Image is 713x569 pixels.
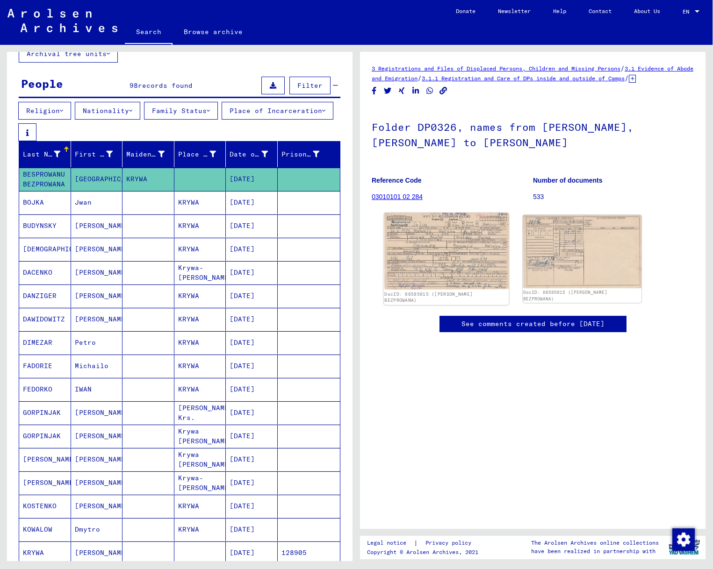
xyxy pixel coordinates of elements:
mat-cell: KRYWA [174,331,226,354]
span: records found [138,81,193,90]
div: Last Name [23,149,60,159]
div: Prisoner # [281,149,320,159]
mat-cell: KRYWA [174,308,226,331]
mat-cell: [DATE] [226,378,278,401]
mat-cell: [DATE] [226,541,278,564]
mat-cell: [DATE] [226,331,278,354]
a: 03010101 02 284 [372,193,423,200]
span: / [418,74,422,82]
mat-cell: [DATE] [226,471,278,494]
mat-cell: [DATE] [226,425,278,448]
mat-cell: [PERSON_NAME] [71,425,123,448]
mat-cell: BOJKA [19,191,71,214]
mat-cell: Krywa [PERSON_NAME] [174,448,226,471]
mat-cell: Dmytro [71,518,123,541]
mat-header-cell: Last Name [19,141,71,167]
button: Religion [18,102,71,120]
button: Nationality [75,102,140,120]
div: Prisoner # [281,147,331,162]
mat-cell: KRYWA [122,168,174,191]
mat-cell: [DATE] [226,168,278,191]
button: Place of Incarceration [222,102,333,120]
img: Change consent [672,528,695,551]
button: Share on Twitter [383,85,393,97]
button: Share on Facebook [369,85,379,97]
span: / [625,74,629,82]
span: Filter [297,81,323,90]
button: Share on Xing [397,85,407,97]
mat-cell: [PERSON_NAME] [71,401,123,424]
mat-header-cell: Prisoner # [278,141,340,167]
mat-cell: [PERSON_NAME] [71,495,123,518]
mat-cell: [DATE] [226,238,278,261]
div: Maiden Name [126,147,176,162]
mat-cell: Krywa-[PERSON_NAME] [174,261,226,284]
mat-cell: 128905 [278,541,340,564]
button: Family Status [144,102,218,120]
a: Privacy policy [418,538,483,548]
mat-cell: [PERSON_NAME] [71,238,123,261]
mat-cell: FEDORKO [19,378,71,401]
mat-cell: KOWALOW [19,518,71,541]
mat-cell: FADORIE [19,355,71,377]
b: Reference Code [372,177,422,184]
div: People [21,75,63,92]
mat-cell: [DATE] [226,495,278,518]
p: have been realized in partnership with [531,547,659,555]
span: EN [683,8,693,15]
p: Copyright © Arolsen Archives, 2021 [367,548,483,556]
mat-header-cell: Maiden Name [122,141,174,167]
div: First Name [75,149,113,159]
button: Share on LinkedIn [411,85,421,97]
mat-cell: [DATE] [226,518,278,541]
mat-cell: Krywa-[PERSON_NAME] [174,471,226,494]
mat-cell: KRYWA [19,541,71,564]
mat-cell: BUDYNSKY [19,214,71,237]
mat-cell: [PERSON_NAME] [71,284,123,307]
b: Number of documents [533,177,603,184]
mat-cell: [DATE] [226,261,278,284]
mat-cell: KRYWA [174,238,226,261]
mat-cell: KRYWA [174,355,226,377]
mat-cell: DAWIDOWITZ [19,308,71,331]
mat-cell: Krywa [PERSON_NAME] Krs. [GEOGRAPHIC_DATA] [174,401,226,424]
mat-header-cell: Date of Birth [226,141,278,167]
mat-cell: KOSTENKO [19,495,71,518]
mat-cell: Michailo [71,355,123,377]
mat-cell: [PERSON_NAME] [71,308,123,331]
button: Filter [289,77,331,94]
div: | [367,538,483,548]
mat-header-cell: Place of Birth [174,141,226,167]
h1: Folder DP0326, names from [PERSON_NAME], [PERSON_NAME] to [PERSON_NAME] [372,106,694,162]
mat-cell: DANZIGER [19,284,71,307]
div: Place of Birth [178,149,216,159]
img: 001.jpg [384,213,509,290]
a: DocID: 66585015 ([PERSON_NAME] BEZPROWANA) [523,290,607,301]
mat-cell: [GEOGRAPHIC_DATA] [71,168,123,191]
mat-cell: DIMEZAR [19,331,71,354]
button: Copy link [439,85,448,97]
mat-cell: KRYWA [174,191,226,214]
img: 002.jpg [523,215,642,288]
mat-cell: BESPROWANU BEZPROWANA [19,168,71,191]
mat-cell: [PERSON_NAME] [71,214,123,237]
mat-cell: GORPINJAK [19,425,71,448]
img: yv_logo.png [667,535,702,559]
mat-cell: [DATE] [226,214,278,237]
mat-cell: Krywa [PERSON_NAME] [174,425,226,448]
img: Arolsen_neg.svg [7,9,117,32]
button: Share on WhatsApp [425,85,435,97]
mat-cell: KRYWA [174,378,226,401]
mat-cell: KRYWA [174,214,226,237]
mat-header-cell: First Name [71,141,123,167]
div: Date of Birth [230,149,268,159]
mat-cell: [PERSON_NAME] [71,471,123,494]
mat-cell: Petro [71,331,123,354]
span: 98 [130,81,138,90]
a: Legal notice [367,538,414,548]
mat-cell: [PERSON_NAME] [19,471,71,494]
mat-cell: IWAN [71,378,123,401]
a: Search [125,21,173,45]
mat-cell: Jwan [71,191,123,214]
mat-cell: [PERSON_NAME] [19,448,71,471]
